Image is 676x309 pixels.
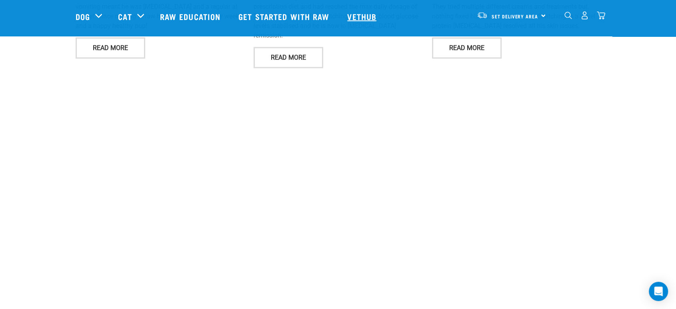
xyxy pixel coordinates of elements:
a: Read More [254,47,323,68]
a: Vethub [339,0,386,32]
img: van-moving.png [477,12,488,19]
a: Read More [76,37,145,58]
a: Cat [118,10,132,22]
img: user.png [580,11,589,20]
img: home-icon-1@2x.png [564,12,572,19]
div: Open Intercom Messenger [649,282,668,301]
a: Get started with Raw [230,0,339,32]
img: home-icon@2x.png [597,11,605,20]
a: Raw Education [152,0,230,32]
span: Set Delivery Area [492,15,538,18]
a: Dog [76,10,90,22]
a: Read More [432,37,502,58]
